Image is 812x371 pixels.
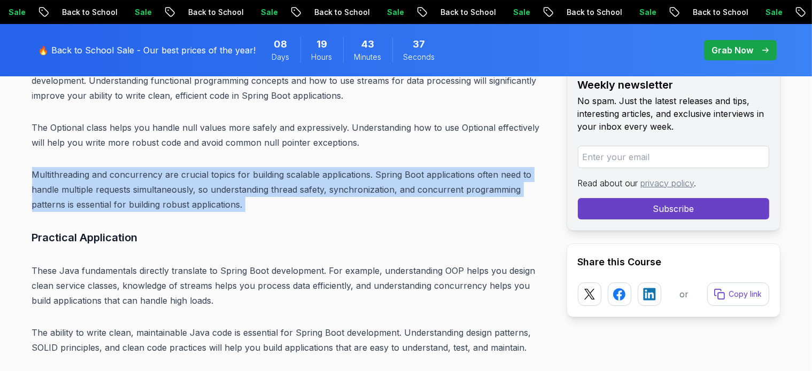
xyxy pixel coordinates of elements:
[371,7,405,18] p: Sale
[497,7,531,18] p: Sale
[578,177,769,190] p: Read about our .
[32,120,550,150] p: The Optional class helps you handle null values more safely and expressively. Understanding how t...
[316,37,327,52] span: 19 Hours
[578,198,769,219] button: Subscribe
[578,146,769,168] input: Enter your email
[677,7,749,18] p: Back to School
[245,7,279,18] p: Sale
[578,77,769,92] h2: Weekly newsletter
[32,58,550,103] p: Lambdas and Streams are essential features introduced in [GEOGRAPHIC_DATA] 8 that have become int...
[354,52,382,62] span: Minutes
[749,7,784,18] p: Sale
[312,52,332,62] span: Hours
[272,52,290,62] span: Days
[38,44,256,57] p: 🔥 Back to School Sale - Our best prices of the year!
[361,37,374,52] span: 43 Minutes
[578,94,769,133] p: No spam. Just the latest releases and tips, interesting articles, and exclusive interviews in you...
[729,289,762,299] p: Copy link
[424,7,497,18] p: Back to School
[32,229,550,246] h3: Practical Application
[32,263,550,308] p: These Java fundamentals directly translate to Spring Boot development. For example, understanding...
[551,7,623,18] p: Back to School
[32,167,550,212] p: Multithreading and concurrency are crucial topics for building scalable applications. Spring Boot...
[712,44,754,57] p: Grab Now
[623,7,658,18] p: Sale
[274,37,288,52] span: 8 Days
[404,52,435,62] span: Seconds
[32,325,550,355] p: The ability to write clean, maintainable Java code is essential for Spring Boot development. Unde...
[119,7,153,18] p: Sale
[46,7,119,18] p: Back to School
[707,282,769,306] button: Copy link
[641,178,694,188] a: privacy policy
[413,37,426,52] span: 37 Seconds
[679,288,689,301] p: or
[578,255,769,270] h2: Share this Course
[298,7,371,18] p: Back to School
[172,7,245,18] p: Back to School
